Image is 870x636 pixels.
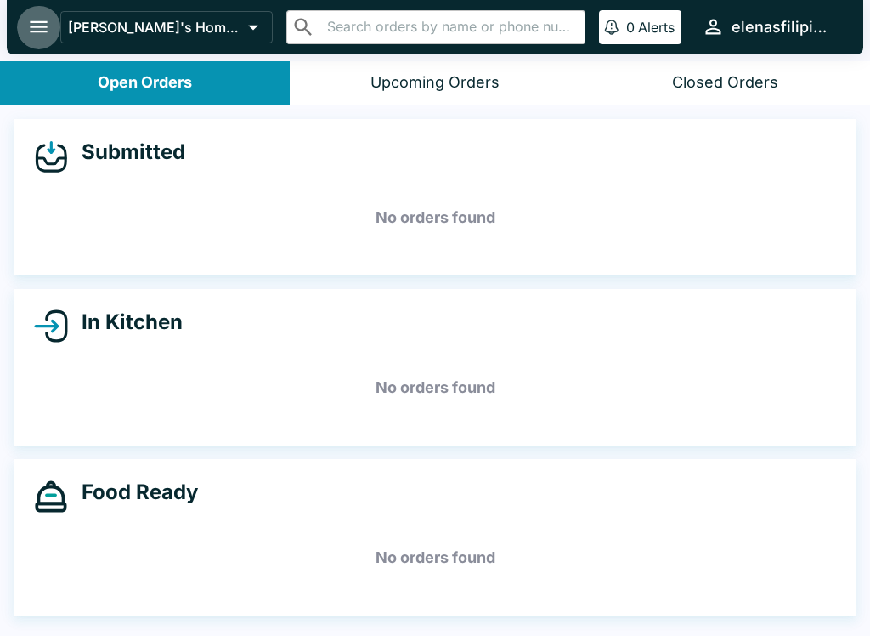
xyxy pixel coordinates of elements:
div: Upcoming Orders [370,73,500,93]
button: open drawer [17,5,60,48]
h4: Submitted [68,139,185,165]
h5: No orders found [34,527,836,588]
p: Alerts [638,19,675,36]
div: Open Orders [98,73,192,93]
h5: No orders found [34,187,836,248]
div: elenasfilipinofoods [732,17,836,37]
div: Closed Orders [672,73,778,93]
p: [PERSON_NAME]'s Home of the Finest Filipino Foods [68,19,241,36]
button: [PERSON_NAME]'s Home of the Finest Filipino Foods [60,11,273,43]
p: 0 [626,19,635,36]
button: elenasfilipinofoods [695,9,843,45]
h4: In Kitchen [68,309,183,335]
h4: Food Ready [68,480,198,505]
h5: No orders found [34,357,836,418]
input: Search orders by name or phone number [322,15,578,39]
